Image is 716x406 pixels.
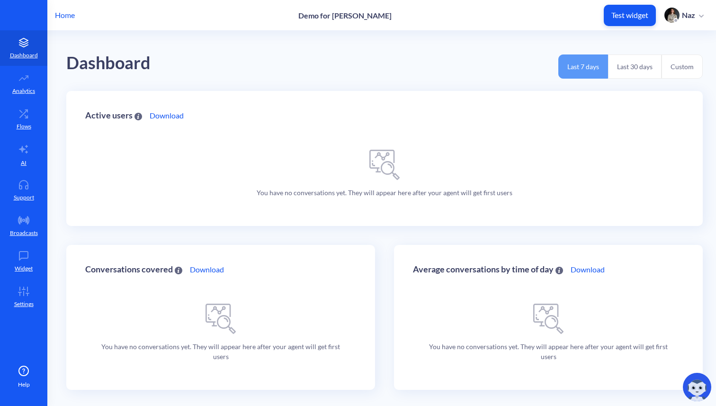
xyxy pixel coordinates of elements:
[14,300,34,308] p: Settings
[85,265,182,274] div: Conversations covered
[558,54,608,79] button: Last 7 days
[66,50,151,77] div: Dashboard
[608,54,662,79] button: Last 30 days
[150,110,184,121] a: Download
[14,193,34,202] p: Support
[85,111,142,120] div: Active users
[15,264,33,273] p: Widget
[21,159,27,167] p: AI
[12,87,35,95] p: Analytics
[683,373,711,401] img: copilot-icon.svg
[660,7,708,24] button: user photoNaz
[55,9,75,21] p: Home
[571,264,605,275] a: Download
[413,265,563,274] div: Average conversations by time of day
[662,54,703,79] button: Custom
[257,188,512,198] p: You have no conversations yet. They will appear here after your agent will get first users
[18,380,30,389] span: Help
[17,122,31,131] p: Flows
[190,264,224,275] a: Download
[10,51,38,60] p: Dashboard
[10,229,38,237] p: Broadcasts
[604,5,656,26] button: Test widget
[95,342,347,361] p: You have no conversations yet. They will appear here after your agent will get first users
[664,8,680,23] img: user photo
[611,10,648,20] p: Test widget
[422,342,674,361] p: You have no conversations yet. They will appear here after your agent will get first users
[298,11,392,20] p: Demo for [PERSON_NAME]
[682,10,695,20] p: Naz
